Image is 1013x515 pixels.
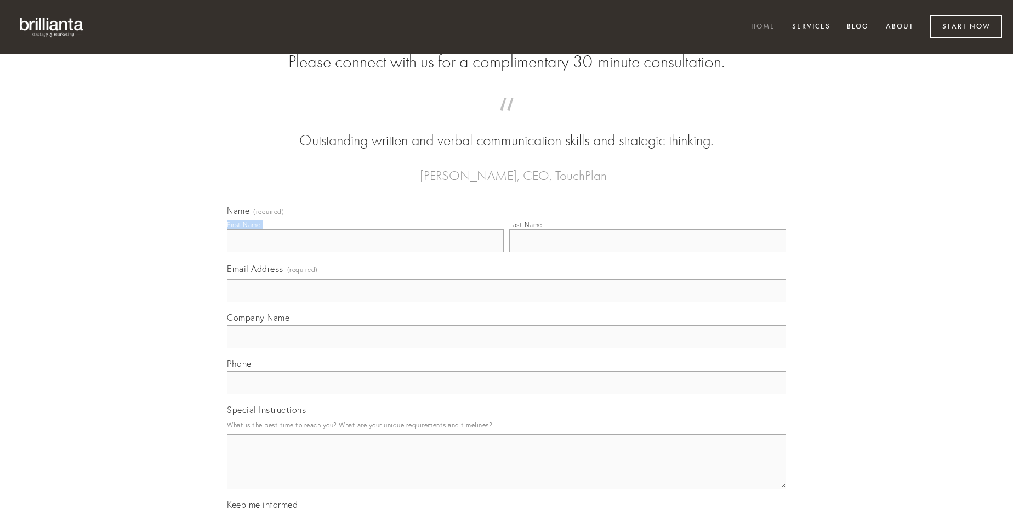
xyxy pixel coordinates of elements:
[227,404,306,415] span: Special Instructions
[744,18,782,36] a: Home
[227,205,249,216] span: Name
[227,312,289,323] span: Company Name
[227,417,786,432] p: What is the best time to reach you? What are your unique requirements and timelines?
[244,151,769,186] figcaption: — [PERSON_NAME], CEO, TouchPlan
[244,109,769,130] span: “
[840,18,876,36] a: Blog
[509,220,542,229] div: Last Name
[287,262,318,277] span: (required)
[879,18,921,36] a: About
[785,18,838,36] a: Services
[227,499,298,510] span: Keep me informed
[227,220,260,229] div: First Name
[227,358,252,369] span: Phone
[227,263,283,274] span: Email Address
[253,208,284,215] span: (required)
[930,15,1002,38] a: Start Now
[227,52,786,72] h2: Please connect with us for a complimentary 30-minute consultation.
[11,11,93,43] img: brillianta - research, strategy, marketing
[244,109,769,151] blockquote: Outstanding written and verbal communication skills and strategic thinking.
